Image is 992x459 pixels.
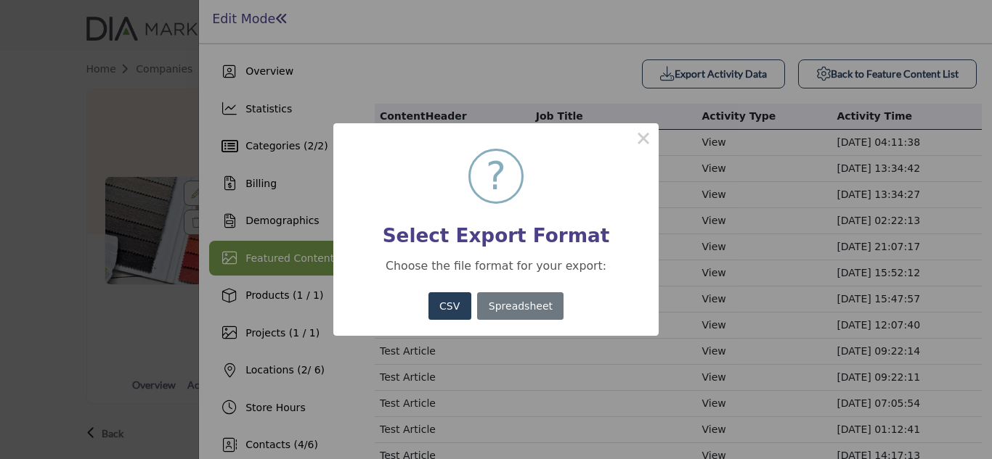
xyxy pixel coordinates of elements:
button: Spreadsheet [477,292,564,321]
button: Close this dialog [628,123,659,154]
button: CSV [428,292,471,321]
div: ? [486,151,506,202]
div: Choose the file format for your export: [333,248,659,276]
h2: Select Export Format [333,210,659,248]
